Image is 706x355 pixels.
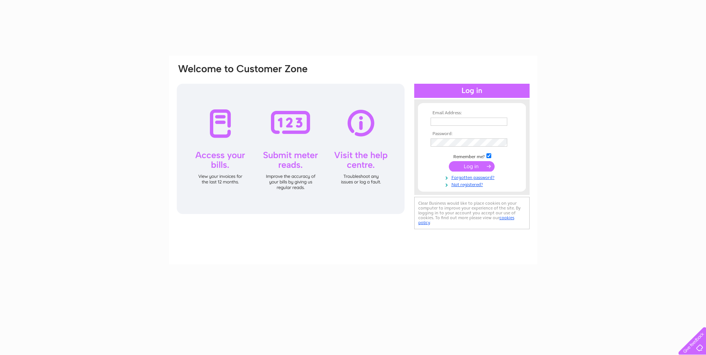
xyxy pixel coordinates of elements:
[431,180,515,188] a: Not registered?
[414,197,530,229] div: Clear Business would like to place cookies on your computer to improve your experience of the sit...
[429,111,515,116] th: Email Address:
[431,173,515,180] a: Forgotten password?
[449,161,495,172] input: Submit
[418,215,514,225] a: cookies policy
[429,131,515,137] th: Password:
[429,152,515,160] td: Remember me?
